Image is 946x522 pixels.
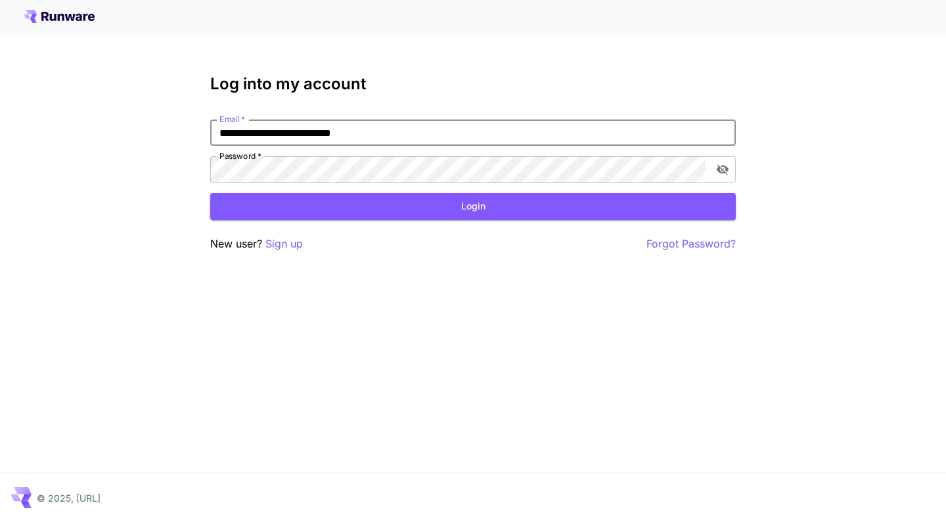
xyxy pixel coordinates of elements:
p: New user? [210,236,303,252]
p: © 2025, [URL] [37,491,101,505]
button: toggle password visibility [711,158,734,181]
label: Email [219,114,245,125]
button: Login [210,193,736,220]
button: Sign up [265,236,303,252]
button: Forgot Password? [646,236,736,252]
label: Password [219,150,261,162]
h3: Log into my account [210,75,736,93]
